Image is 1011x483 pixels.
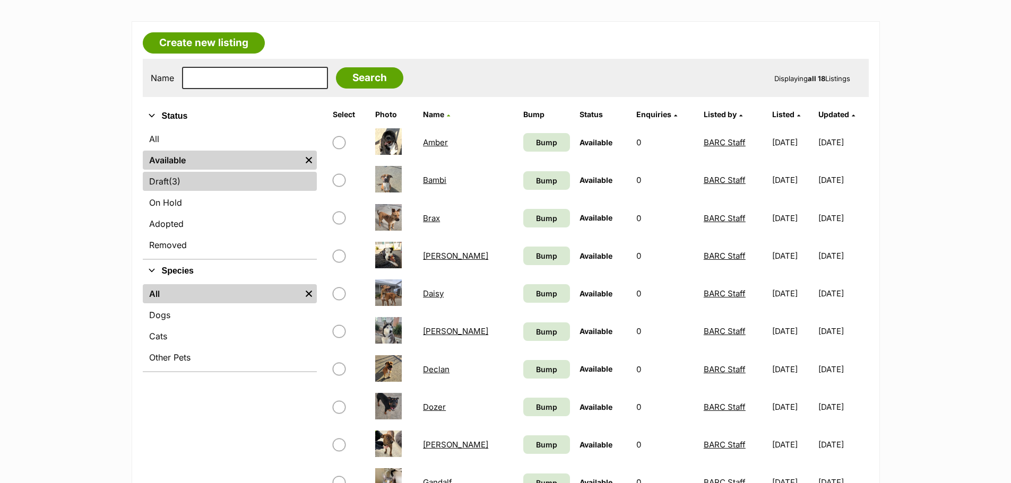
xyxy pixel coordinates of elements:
span: (3) [169,175,180,188]
td: [DATE] [768,389,817,425]
span: Bump [536,175,557,186]
a: Bump [523,171,571,190]
td: [DATE] [768,275,817,312]
a: [PERSON_NAME] [423,440,488,450]
a: Daisy [423,288,444,298]
td: 0 [632,200,698,236]
a: BARC Staff [704,288,746,298]
a: BARC Staff [704,137,746,147]
a: Listed [772,110,800,119]
td: [DATE] [768,200,817,236]
a: Declan [423,364,450,374]
td: [DATE] [818,389,868,425]
span: Available [580,138,612,147]
th: Bump [519,106,575,123]
td: [DATE] [768,351,817,388]
th: Status [575,106,631,123]
a: Other Pets [143,348,317,367]
a: All [143,129,317,148]
td: 0 [632,275,698,312]
a: Remove filter [301,284,317,303]
a: Listed by [704,110,742,119]
a: Bump [523,133,571,152]
a: Bambi [423,175,446,185]
span: Bump [536,250,557,261]
a: Brax [423,213,440,223]
span: Listed by [704,110,737,119]
td: [DATE] [818,162,868,198]
span: Available [580,175,612,185]
span: translation missing: en.admin.listings.index.attributes.enquiries [636,110,671,119]
span: Updated [818,110,849,119]
a: Bump [523,360,571,379]
a: Bump [523,209,571,227]
label: Name [151,73,174,83]
a: Bump [523,284,571,303]
span: Bump [536,213,557,224]
td: 0 [632,124,698,161]
td: 0 [632,426,698,463]
a: Updated [818,110,855,119]
span: Displaying Listings [774,74,850,83]
td: 0 [632,389,698,425]
a: Bump [523,322,571,341]
a: BARC Staff [704,326,746,336]
span: Available [580,327,612,336]
td: [DATE] [818,313,868,349]
td: [DATE] [818,275,868,312]
span: Available [580,364,612,373]
button: Species [143,264,317,278]
th: Select [329,106,370,123]
a: Adopted [143,214,317,233]
span: Listed [772,110,794,119]
a: BARC Staff [704,440,746,450]
td: [DATE] [768,124,817,161]
span: Bump [536,401,557,412]
a: Available [143,151,301,170]
span: Bump [536,326,557,337]
td: 0 [632,351,698,388]
a: Draft [143,172,317,191]
span: Bump [536,288,557,299]
span: Available [580,402,612,411]
td: 0 [632,313,698,349]
td: [DATE] [818,351,868,388]
a: Cats [143,327,317,346]
th: Photo [371,106,418,123]
td: 0 [632,238,698,274]
td: [DATE] [818,200,868,236]
a: Amber [423,137,448,147]
td: [DATE] [818,124,868,161]
a: BARC Staff [704,213,746,223]
button: Status [143,109,317,123]
a: Removed [143,235,317,254]
span: Bump [536,439,557,450]
span: Available [580,213,612,222]
span: Available [580,440,612,449]
div: Status [143,127,317,259]
span: Bump [536,137,557,148]
td: 0 [632,162,698,198]
a: All [143,284,301,303]
span: Name [423,110,444,119]
a: [PERSON_NAME] [423,251,488,261]
a: Create new listing [143,32,265,54]
a: Dozer [423,402,446,412]
a: Enquiries [636,110,677,119]
a: Name [423,110,450,119]
a: BARC Staff [704,402,746,412]
a: Bump [523,435,571,454]
span: Available [580,289,612,298]
a: Dogs [143,305,317,324]
strong: all 18 [808,74,825,83]
td: [DATE] [818,426,868,463]
td: [DATE] [768,162,817,198]
span: Available [580,251,612,260]
a: BARC Staff [704,364,746,374]
div: Species [143,282,317,371]
a: BARC Staff [704,251,746,261]
td: [DATE] [768,238,817,274]
td: [DATE] [818,238,868,274]
a: On Hold [143,193,317,212]
a: BARC Staff [704,175,746,185]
